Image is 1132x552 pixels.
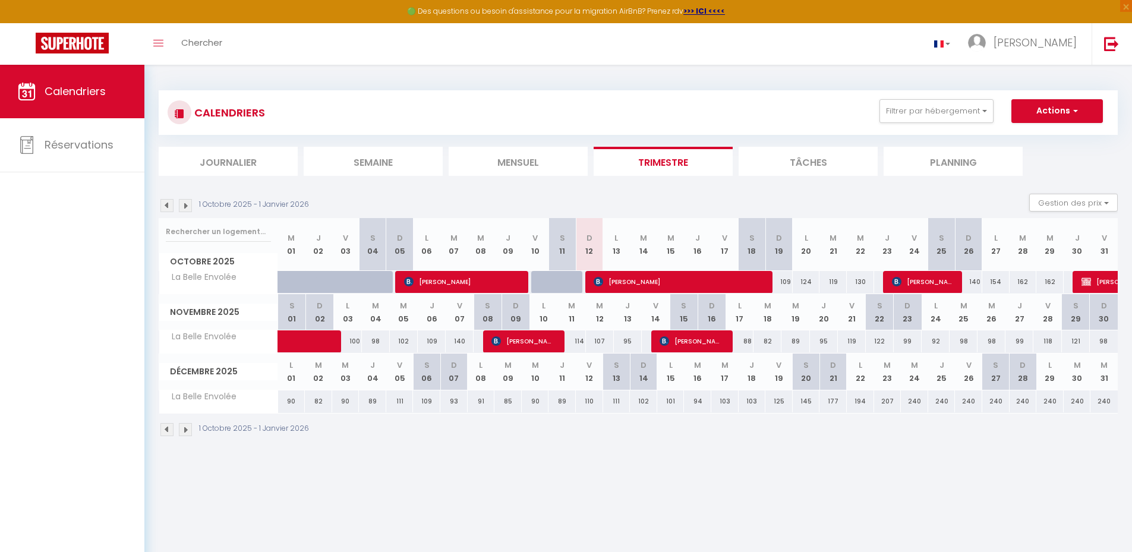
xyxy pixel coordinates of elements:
th: 16 [684,354,711,390]
abbr: M [884,359,891,371]
abbr: M [667,232,674,244]
abbr: S [749,232,755,244]
span: Décembre 2025 [159,363,278,380]
div: 119 [838,330,866,352]
abbr: M [721,359,729,371]
div: 91 [468,390,495,412]
th: 23 [894,294,922,330]
abbr: J [885,232,890,244]
abbr: M [400,300,407,311]
th: 17 [711,354,739,390]
abbr: M [830,232,837,244]
th: 03 [332,354,360,390]
abbr: V [722,232,727,244]
th: 03 [334,294,362,330]
abbr: L [859,359,862,371]
abbr: J [821,300,826,311]
div: 240 [955,390,982,412]
div: 140 [446,330,474,352]
a: Chercher [172,23,231,65]
img: ... [968,34,986,52]
div: 240 [928,390,956,412]
div: 101 [657,390,685,412]
div: 103 [739,390,766,412]
div: 82 [305,390,332,412]
div: 207 [874,390,901,412]
div: 240 [1064,390,1091,412]
th: 27 [1005,294,1033,330]
abbr: J [430,300,434,311]
th: 07 [440,354,468,390]
th: 03 [332,218,360,271]
th: 11 [548,218,576,271]
th: 22 [866,294,894,330]
th: 17 [711,218,739,271]
div: 94 [684,390,711,412]
span: [PERSON_NAME] [404,270,522,293]
abbr: S [289,300,295,311]
th: 24 [922,294,950,330]
th: 05 [386,218,414,271]
div: 240 [901,390,928,412]
th: 02 [305,354,332,390]
button: Filtrer par hébergement [879,99,994,123]
div: 107 [586,330,614,352]
abbr: S [424,359,430,371]
span: Novembre 2025 [159,304,278,321]
span: La Belle Envolée [161,330,239,343]
abbr: J [749,359,754,371]
th: 13 [603,354,630,390]
p: 1 Octobre 2025 - 1 Janvier 2026 [199,423,309,434]
abbr: D [451,359,457,371]
th: 30 [1064,354,1091,390]
th: 12 [576,218,603,271]
div: 109 [765,271,793,293]
th: 29 [1036,218,1064,271]
div: 102 [390,330,418,352]
abbr: M [988,300,995,311]
abbr: M [315,359,322,371]
span: Réservations [45,137,113,152]
div: 130 [847,271,874,293]
th: 07 [446,294,474,330]
th: 16 [698,294,726,330]
abbr: L [479,359,483,371]
abbr: S [1073,300,1079,311]
th: 14 [630,218,657,271]
th: 28 [1033,294,1061,330]
div: 118 [1033,330,1061,352]
th: 26 [955,218,982,271]
th: 16 [684,218,711,271]
th: 31 [1090,218,1118,271]
th: 18 [753,294,781,330]
th: 26 [955,354,982,390]
div: 121 [1062,330,1090,352]
abbr: M [792,300,799,311]
abbr: V [1045,300,1051,311]
div: 194 [847,390,874,412]
abbr: J [939,359,944,371]
th: 09 [494,218,522,271]
abbr: D [397,232,403,244]
abbr: D [513,300,519,311]
th: 11 [558,294,586,330]
th: 01 [278,354,305,390]
img: logout [1104,36,1119,51]
div: 85 [494,390,522,412]
abbr: D [830,359,836,371]
abbr: V [776,359,781,371]
abbr: L [994,232,998,244]
th: 21 [819,218,847,271]
th: 08 [474,294,502,330]
th: 01 [278,218,305,271]
abbr: L [289,359,293,371]
abbr: M [596,300,603,311]
th: 27 [982,218,1010,271]
abbr: S [877,300,882,311]
abbr: M [342,359,349,371]
th: 21 [838,294,866,330]
div: 95 [614,330,642,352]
th: 11 [548,354,576,390]
li: Mensuel [449,147,588,176]
th: 19 [765,354,793,390]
